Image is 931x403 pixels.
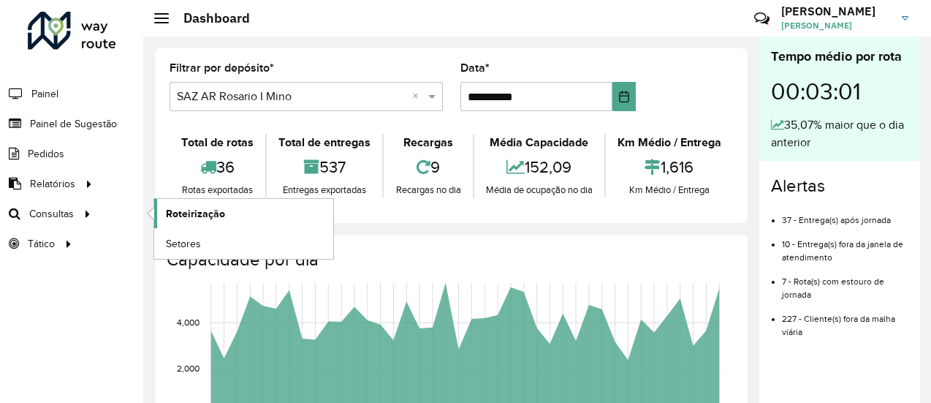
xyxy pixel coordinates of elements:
[478,151,601,183] div: 152,09
[387,151,468,183] div: 9
[270,183,379,197] div: Entregas exportadas
[478,183,601,197] div: Média de ocupação no dia
[781,4,891,18] h3: [PERSON_NAME]
[177,364,199,374] text: 2,000
[28,146,64,162] span: Pedidos
[30,176,75,192] span: Relatórios
[270,151,379,183] div: 537
[771,67,908,116] div: 00:03:01
[29,206,74,222] span: Consultas
[177,317,199,327] text: 4,000
[612,82,636,111] button: Choose Date
[771,176,908,197] h4: Alertas
[154,229,333,258] a: Setores
[746,3,778,34] a: Contato Rápido
[782,264,908,301] li: 7 - Rota(s) com estouro de jornada
[154,199,333,228] a: Roteirização
[170,59,274,77] label: Filtrar por depósito
[28,236,55,252] span: Tático
[167,249,733,271] h4: Capacidade por dia
[609,151,729,183] div: 1,616
[460,59,490,77] label: Data
[166,236,201,252] span: Setores
[173,183,262,197] div: Rotas exportadas
[173,151,262,183] div: 36
[781,19,891,32] span: [PERSON_NAME]
[771,47,908,67] div: Tempo médio por rota
[169,10,250,26] h2: Dashboard
[270,134,379,151] div: Total de entregas
[609,134,729,151] div: Km Médio / Entrega
[30,116,117,132] span: Painel de Sugestão
[782,227,908,264] li: 10 - Entrega(s) fora da janela de atendimento
[771,116,908,151] div: 35,07% maior que o dia anterior
[782,301,908,339] li: 227 - Cliente(s) fora da malha viária
[478,134,601,151] div: Média Capacidade
[609,183,729,197] div: Km Médio / Entrega
[173,134,262,151] div: Total de rotas
[782,203,908,227] li: 37 - Entrega(s) após jornada
[412,88,425,105] span: Clear all
[387,183,468,197] div: Recargas no dia
[387,134,468,151] div: Recargas
[31,86,58,102] span: Painel
[166,206,225,222] span: Roteirização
